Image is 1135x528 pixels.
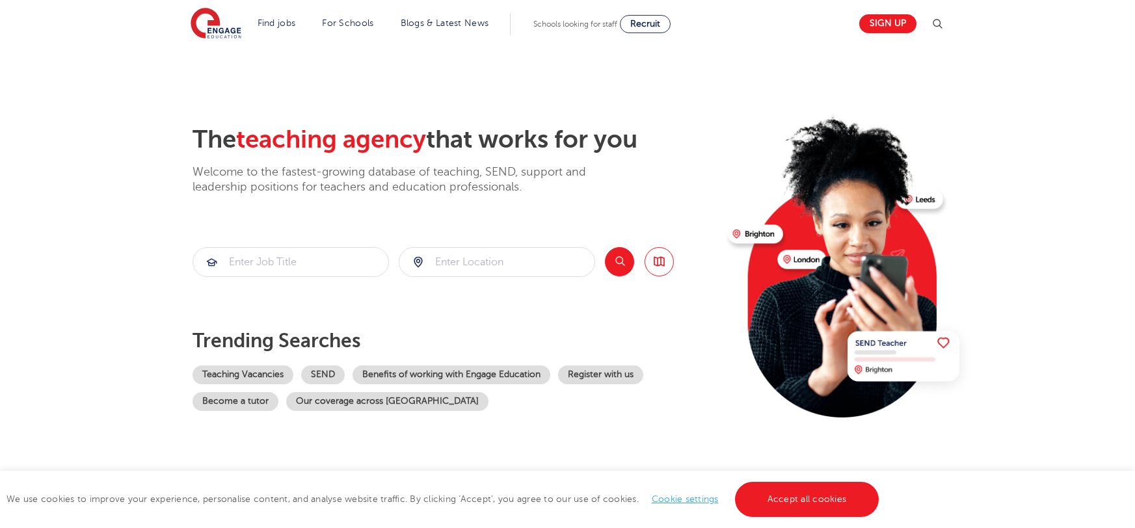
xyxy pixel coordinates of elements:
a: Become a tutor [193,392,278,411]
a: Our coverage across [GEOGRAPHIC_DATA] [286,392,488,411]
a: SEND [301,365,345,384]
a: Cookie settings [652,494,719,504]
a: Find jobs [258,18,296,28]
a: Recruit [620,15,671,33]
h2: The that works for you [193,125,717,155]
p: Welcome to the fastest-growing database of teaching, SEND, support and leadership positions for t... [193,165,622,195]
span: Schools looking for staff [533,20,617,29]
span: We use cookies to improve your experience, personalise content, and analyse website traffic. By c... [7,494,882,504]
a: Benefits of working with Engage Education [353,365,550,384]
button: Search [605,247,634,276]
img: Engage Education [191,8,241,40]
div: Submit [193,247,389,277]
a: For Schools [322,18,373,28]
a: Teaching Vacancies [193,365,293,384]
input: Submit [399,248,594,276]
a: Sign up [859,14,916,33]
p: Trending searches [193,329,717,352]
a: Accept all cookies [735,482,879,517]
a: Blogs & Latest News [401,18,489,28]
div: Submit [399,247,595,277]
input: Submit [193,248,388,276]
a: Register with us [558,365,643,384]
span: Recruit [630,19,660,29]
span: teaching agency [236,125,426,153]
